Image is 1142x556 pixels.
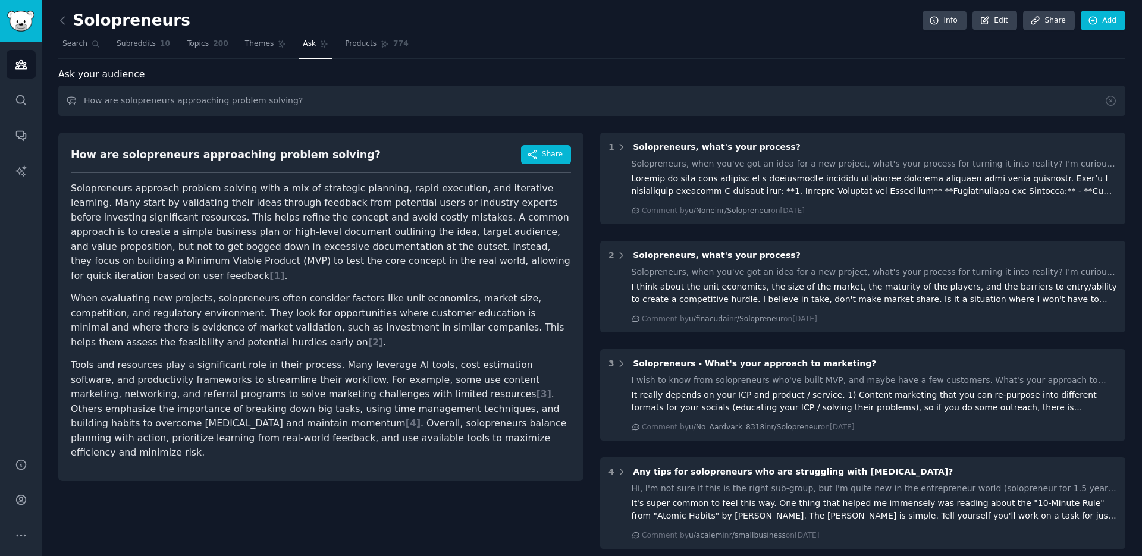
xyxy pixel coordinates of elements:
p: Solopreneurs approach problem solving with a mix of strategic planning, rapid execution, and iter... [71,181,571,284]
button: Share [521,145,571,164]
span: Topics [187,39,209,49]
div: Comment by in on [DATE] [642,422,854,433]
div: Hi, I'm not sure if this is the right sub-group, but I'm quite new in the entrepreneur world (sol... [632,482,1118,495]
div: Solopreneurs, when you've got an idea for a new project, what's your process for turning it into ... [632,266,1118,278]
a: Share [1023,11,1074,31]
div: Comment by in on [DATE] [642,206,805,216]
span: r/Solopreneur [771,423,820,431]
div: Comment by in on [DATE] [642,314,817,325]
div: Loremip do sita cons adipisc el s doeiusmodte incididu utlaboree dolorema aliquaen admi venia qui... [632,172,1118,197]
span: [ 4 ] [406,417,421,429]
h2: Solopreneurs [58,11,190,30]
span: Ask your audience [58,67,145,82]
span: 200 [213,39,228,49]
span: u/finacuda [689,315,727,323]
span: Subreddits [117,39,156,49]
a: Subreddits10 [112,34,174,59]
span: 10 [160,39,170,49]
span: u/None [689,206,715,215]
span: Products [345,39,377,49]
span: r/Solopreneur [721,206,771,215]
img: GummySearch logo [7,11,34,32]
div: I think about the unit economics, the size of the market, the maturity of the players, and the ba... [632,281,1118,306]
div: I wish to know from solopreneurs who've built MVP, and maybe have a few customers. What's your ap... [632,374,1118,387]
a: Themes [241,34,291,59]
span: Search [62,39,87,49]
span: Ask [303,39,316,49]
span: u/acalem [689,531,723,539]
span: u/No_Aardvark_8318 [689,423,764,431]
span: [ 1 ] [269,270,284,281]
span: Solopreneurs - What's your approach to marketing? [633,359,876,368]
div: 4 [608,466,614,478]
p: When evaluating new projects, solopreneurs often consider factors like unit economics, market siz... [71,291,571,350]
a: Search [58,34,104,59]
span: Any tips for solopreneurs who are struggling with [MEDICAL_DATA]? [633,467,953,476]
a: Topics200 [183,34,233,59]
span: Solopreneurs, what's your process? [633,250,801,260]
a: Edit [972,11,1017,31]
span: [ 3 ] [536,388,551,400]
div: 2 [608,249,614,262]
div: Solopreneurs, when you've got an idea for a new project, what's your process for turning it into ... [632,158,1118,170]
div: Comment by in on [DATE] [642,530,820,541]
a: Add [1081,11,1125,31]
div: It's super common to feel this way. One thing that helped me immensely was reading about the "10-... [632,497,1118,522]
span: [ 2 ] [368,337,383,348]
div: It really depends on your ICP and product / service. 1) Content marketing that you can re-purpose... [632,389,1118,414]
span: Themes [245,39,274,49]
p: Tools and resources play a significant role in their process. Many leverage AI tools, cost estima... [71,358,571,460]
span: Share [542,149,563,160]
a: Products774 [341,34,412,59]
span: 774 [393,39,409,49]
input: Ask this audience a question... [58,86,1125,116]
a: Info [923,11,967,31]
a: Ask [299,34,332,59]
div: 1 [608,141,614,153]
span: r/smallbusiness [729,531,786,539]
div: 3 [608,357,614,370]
span: Solopreneurs, what's your process? [633,142,801,152]
div: How are solopreneurs approaching problem solving? [71,147,381,162]
span: r/Solopreneur [734,315,783,323]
